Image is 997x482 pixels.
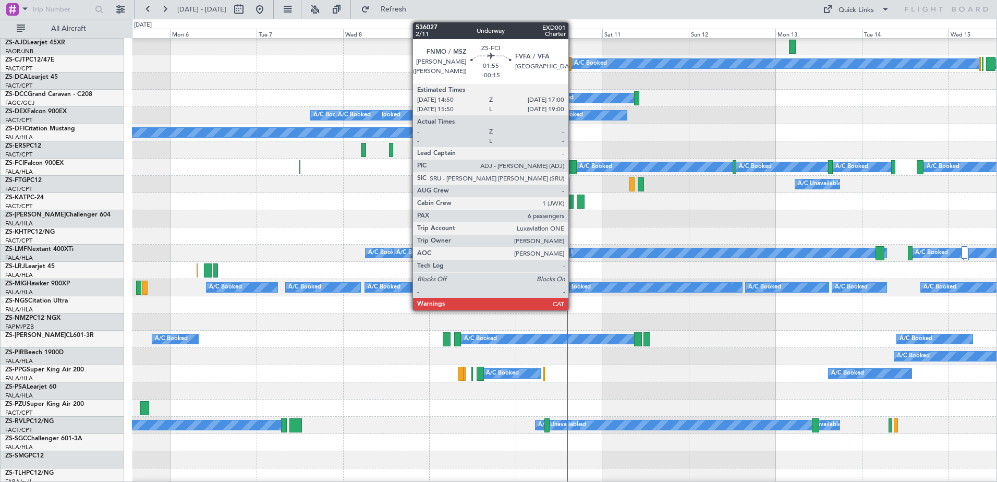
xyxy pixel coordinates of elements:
[5,160,24,166] span: ZS-FCI
[5,281,27,287] span: ZS-MIG
[602,29,689,38] div: Sat 11
[5,82,32,90] a: FACT/CPT
[5,409,32,417] a: FACT/CPT
[5,426,32,434] a: FACT/CPT
[574,56,607,71] div: A/C Booked
[5,195,44,201] a: ZS-KATPC-24
[550,107,583,123] div: A/C Booked
[5,134,33,141] a: FALA/HLA
[368,280,400,295] div: A/C Booked
[343,29,430,38] div: Wed 8
[5,151,32,159] a: FACT/CPT
[516,29,602,38] div: Fri 10
[134,21,152,30] div: [DATE]
[257,29,343,38] div: Tue 7
[838,5,874,16] div: Quick Links
[5,57,26,63] span: ZS-CJT
[5,263,55,270] a: ZS-LRJLearjet 45
[5,436,82,442] a: ZS-SGCChallenger 601-3A
[486,366,519,381] div: A/C Booked
[27,25,110,32] span: All Aircraft
[5,195,27,201] span: ZS-KAT
[5,246,74,252] a: ZS-LMFNextant 400XTi
[798,176,841,192] div: A/C Unavailable
[5,392,33,400] a: FALA/HLA
[5,443,33,451] a: FALA/HLA
[372,6,416,13] span: Refresh
[5,47,33,55] a: FAOR/JNB
[5,288,33,296] a: FALA/HLA
[5,315,60,321] a: ZS-NMZPC12 NGX
[5,271,33,279] a: FALA/HLA
[775,29,862,38] div: Mon 13
[429,29,516,38] div: Thu 9
[5,418,54,425] a: ZS-RVLPC12/NG
[5,323,34,331] a: FAPM/PZB
[5,160,64,166] a: ZS-FCIFalcon 900EX
[5,350,64,356] a: ZS-PIRBeech 1900D
[5,375,33,382] a: FALA/HLA
[5,306,33,314] a: FALA/HLA
[170,29,257,38] div: Mon 6
[538,417,581,433] div: A/C Unavailable
[5,367,84,373] a: ZS-PPGSuper King Air 200
[368,107,400,123] div: A/C Booked
[5,357,33,365] a: FALA/HLA
[5,202,32,210] a: FACT/CPT
[5,74,28,80] span: ZS-DCA
[5,332,66,339] span: ZS-[PERSON_NAME]
[5,254,33,262] a: FALA/HLA
[541,90,574,106] div: A/C Booked
[5,384,27,390] span: ZS-PSA
[5,91,92,98] a: ZS-DCCGrand Caravan - C208
[748,280,781,295] div: A/C Booked
[5,315,29,321] span: ZS-NMZ
[5,65,32,73] a: FACT/CPT
[338,107,371,123] div: A/C Booked
[579,159,612,175] div: A/C Booked
[5,418,26,425] span: ZS-RVL
[356,1,419,18] button: Refresh
[5,401,84,407] a: ZS-PZUSuper King Air 200
[798,417,841,433] div: A/C Unavailable
[288,280,321,295] div: A/C Booked
[5,126,25,132] span: ZS-DFI
[209,280,242,295] div: A/C Booked
[5,168,33,176] a: FALA/HLA
[915,245,948,261] div: A/C Booked
[5,185,32,193] a: FACT/CPT
[558,280,591,295] div: A/C Booked
[5,40,27,46] span: ZS-AJD
[897,348,930,364] div: A/C Booked
[5,177,42,184] a: ZS-FTGPC12
[5,436,27,442] span: ZS-SGC
[5,384,56,390] a: ZS-PSALearjet 60
[5,116,32,124] a: FACT/CPT
[5,281,70,287] a: ZS-MIGHawker 900XP
[835,159,868,175] div: A/C Booked
[368,245,401,261] div: A/C Booked
[835,280,868,295] div: A/C Booked
[396,245,429,261] div: A/C Booked
[5,99,34,107] a: FAGC/GCJ
[5,350,24,356] span: ZS-PIR
[5,212,111,218] a: ZS-[PERSON_NAME]Challenger 604
[5,298,28,304] span: ZS-NGS
[5,246,27,252] span: ZS-LMF
[5,263,25,270] span: ZS-LRJ
[818,1,895,18] button: Quick Links
[5,470,54,476] a: ZS-TLHPC12/NG
[464,331,497,347] div: A/C Booked
[5,453,44,459] a: ZS-SMGPC12
[739,159,772,175] div: A/C Booked
[475,280,508,295] div: A/C Booked
[5,220,33,227] a: FALA/HLA
[5,91,28,98] span: ZS-DCC
[689,29,775,38] div: Sun 12
[313,107,346,123] div: A/C Booked
[5,367,27,373] span: ZS-PPG
[862,29,949,38] div: Tue 14
[5,298,68,304] a: ZS-NGSCitation Ultra
[927,159,959,175] div: A/C Booked
[5,109,67,115] a: ZS-DEXFalcon 900EX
